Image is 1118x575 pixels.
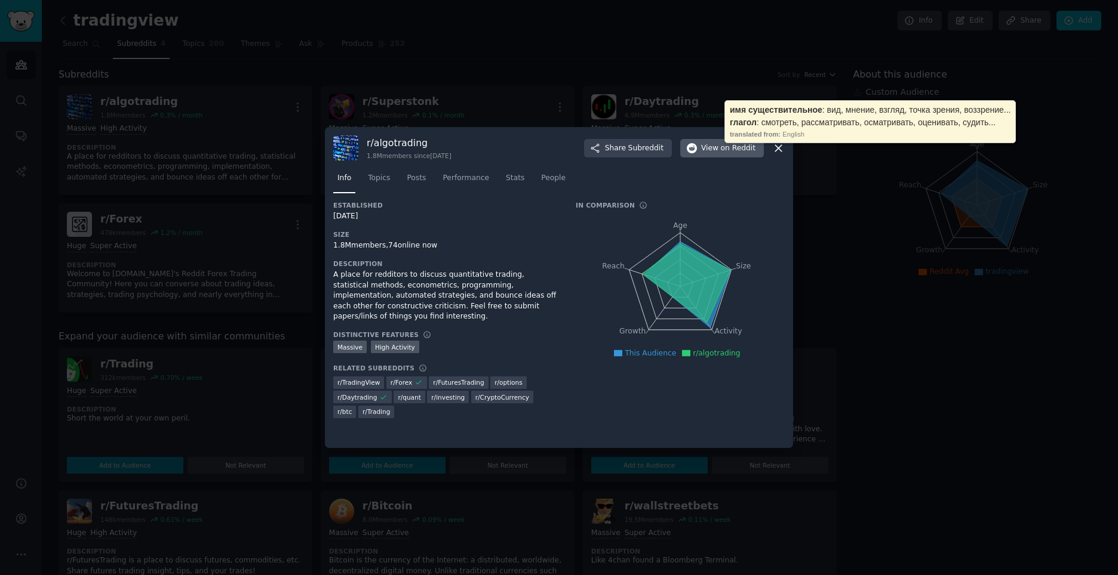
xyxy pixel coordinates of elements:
tspan: Size [736,262,751,270]
span: View [701,143,755,154]
tspan: Age [673,221,687,230]
span: on Reddit [721,143,755,154]
button: Viewon Reddit [680,139,764,158]
span: r/ FuturesTrading [433,378,484,387]
span: r/ Trading [363,407,390,416]
h3: Description [333,259,559,268]
span: r/ TradingView [337,378,380,387]
h3: Related Subreddits [333,364,414,372]
div: 1.8M members since [DATE] [367,152,451,160]
span: r/ options [494,378,523,387]
span: r/ btc [337,407,352,416]
h3: Size [333,230,559,239]
span: r/algotrading [693,349,740,357]
h3: Distinctive Features [333,330,419,339]
h3: r/ algotrading [367,137,451,149]
a: People [537,169,570,193]
span: r/ Daytrading [337,393,377,401]
span: r/ quant [398,393,420,401]
a: Performance [438,169,493,193]
span: Posts [407,173,426,184]
a: Posts [403,169,430,193]
h3: Established [333,201,559,209]
a: Topics [364,169,394,193]
button: ShareSubreddit [584,139,672,158]
div: 1.8M members, 74 online now [333,240,559,251]
div: Massive [333,341,367,353]
h3: In Comparison [576,201,635,209]
span: This Audience [625,349,676,357]
tspan: Growth [619,327,646,336]
div: High Activity [371,341,419,353]
div: [DATE] [333,211,559,222]
span: Performance [443,173,489,184]
tspan: Reach [602,262,625,270]
a: Stats [502,169,529,193]
span: People [541,173,566,184]
span: Info [337,173,351,184]
a: Info [333,169,355,193]
span: Share [605,143,664,154]
span: Stats [506,173,524,184]
tspan: Activity [715,327,742,336]
span: Topics [368,173,390,184]
span: r/ Forex [391,378,413,387]
span: r/ CryptoCurrency [475,393,529,401]
span: Subreddit [628,143,664,154]
span: r/ investing [431,393,465,401]
img: algotrading [333,135,358,160]
div: A place for redditors to discuss quantitative trading, statistical methods, econometrics, program... [333,270,559,322]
